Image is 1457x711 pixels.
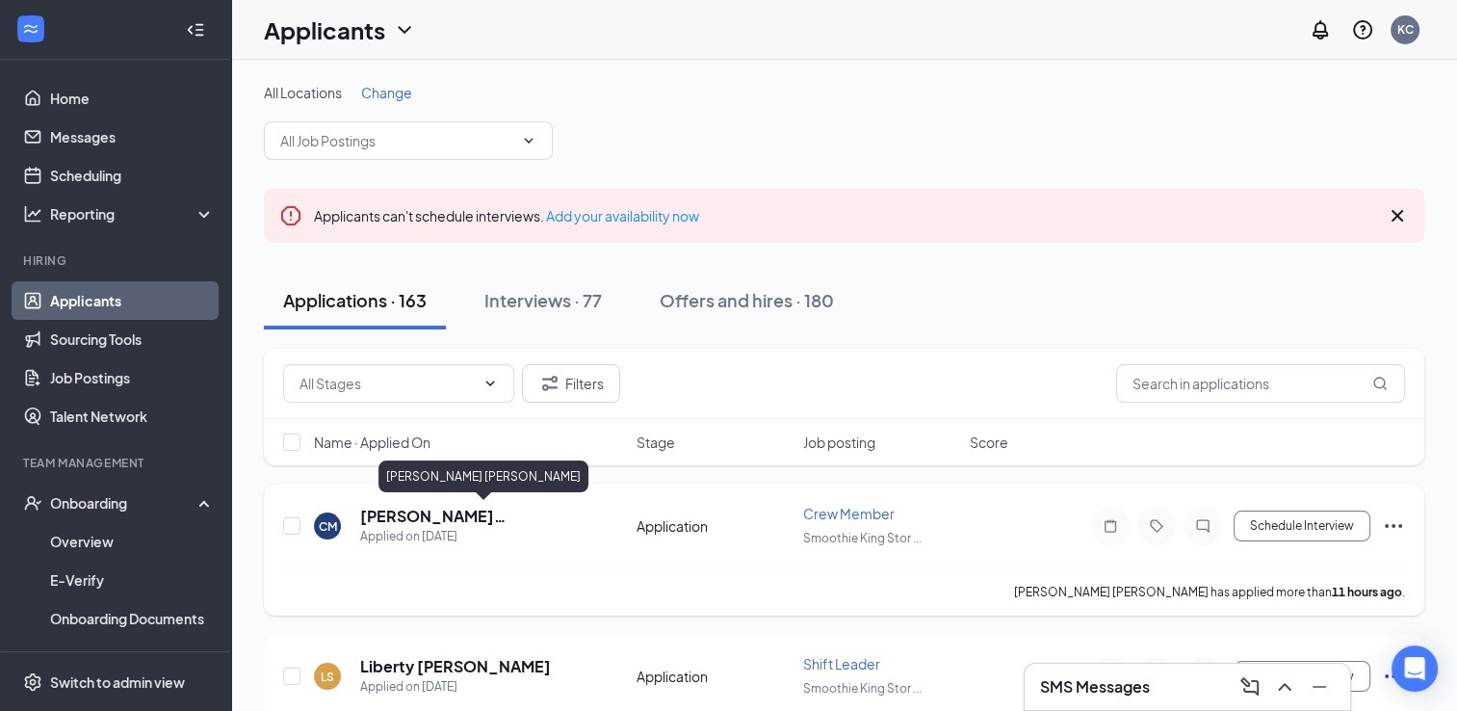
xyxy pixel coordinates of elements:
[378,461,588,492] div: [PERSON_NAME] [PERSON_NAME]
[50,397,215,435] a: Talent Network
[803,681,922,696] span: Smoothie King Stor ...
[23,204,42,224] svg: Analysis
[50,79,215,118] a: Home
[50,320,215,358] a: Sourcing Tools
[803,531,922,545] span: Smoothie King Stor ...
[299,373,475,394] input: All Stages
[280,130,513,151] input: All Job Postings
[1116,364,1405,403] input: Search in applications
[1382,514,1405,538] svg: Ellipses
[50,118,215,156] a: Messages
[360,527,585,546] div: Applied on [DATE]
[1332,585,1402,599] b: 11 hours ago
[264,13,385,46] h1: Applicants
[1234,511,1370,541] button: Schedule Interview
[321,669,334,685] div: LS
[1099,518,1122,534] svg: Note
[319,518,337,535] div: CM
[50,672,185,692] div: Switch to admin view
[1273,675,1296,698] svg: ChevronUp
[1397,21,1414,38] div: KC
[50,522,215,561] a: Overview
[360,656,551,677] h5: Liberty [PERSON_NAME]
[637,667,792,686] div: Application
[1372,376,1388,391] svg: MagnifyingGlass
[1309,18,1332,41] svg: Notifications
[1382,665,1405,688] svg: Ellipses
[1235,671,1265,702] button: ComposeMessage
[50,638,215,676] a: Activity log
[660,288,834,312] div: Offers and hires · 180
[50,204,216,224] div: Reporting
[522,364,620,403] button: Filter Filters
[1269,671,1300,702] button: ChevronUp
[1191,518,1214,534] svg: ChatInactive
[314,433,430,452] span: Name · Applied On
[361,84,412,101] span: Change
[23,672,42,692] svg: Settings
[803,433,875,452] span: Job posting
[264,84,342,101] span: All Locations
[1304,671,1335,702] button: Minimize
[482,376,498,391] svg: ChevronDown
[186,20,205,39] svg: Collapse
[393,18,416,41] svg: ChevronDown
[50,281,215,320] a: Applicants
[1238,675,1262,698] svg: ComposeMessage
[21,19,40,39] svg: WorkstreamLogo
[803,655,880,672] span: Shift Leader
[360,677,551,697] div: Applied on [DATE]
[521,133,536,148] svg: ChevronDown
[546,207,699,224] a: Add your availability now
[50,156,215,195] a: Scheduling
[1351,18,1374,41] svg: QuestionInfo
[1234,661,1370,692] button: Schedule Interview
[360,506,585,527] h5: [PERSON_NAME] [PERSON_NAME]
[50,358,215,397] a: Job Postings
[1040,676,1150,698] h3: SMS Messages
[314,207,699,224] span: Applicants can't schedule interviews.
[637,516,792,536] div: Application
[23,252,211,269] div: Hiring
[1386,204,1409,227] svg: Cross
[279,204,302,227] svg: Error
[1308,675,1331,698] svg: Minimize
[1014,584,1405,600] p: [PERSON_NAME] [PERSON_NAME] has applied more than .
[1145,518,1168,534] svg: Tag
[283,288,427,312] div: Applications · 163
[484,288,602,312] div: Interviews · 77
[538,372,561,395] svg: Filter
[23,493,42,513] svg: UserCheck
[637,433,675,452] span: Stage
[50,493,198,513] div: Onboarding
[970,433,1008,452] span: Score
[803,505,895,522] span: Crew Member
[1392,645,1438,692] div: Open Intercom Messenger
[23,455,211,471] div: Team Management
[50,599,215,638] a: Onboarding Documents
[50,561,215,599] a: E-Verify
